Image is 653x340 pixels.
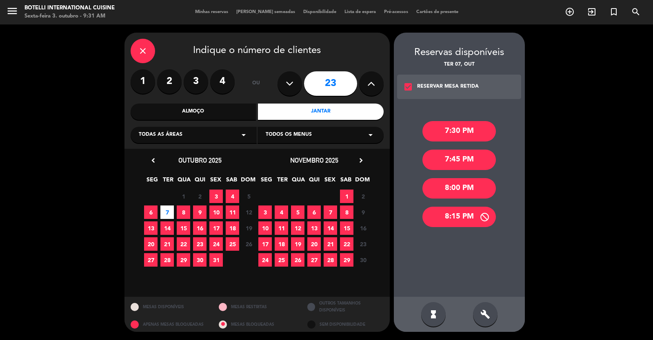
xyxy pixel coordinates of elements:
[239,130,249,140] i: arrow_drop_down
[6,5,18,17] i: menu
[177,221,190,235] span: 15
[422,178,496,199] div: 8:00 PM
[124,317,213,332] div: APENAS MESAS BLOQUEADAS
[307,221,321,235] span: 13
[242,237,255,251] span: 26
[242,221,255,235] span: 19
[242,205,255,219] span: 12
[324,237,337,251] span: 21
[340,190,353,203] span: 1
[412,10,462,14] span: Cartões de presente
[144,253,158,267] span: 27
[275,253,288,267] span: 25
[193,175,207,188] span: QUI
[357,156,365,165] i: chevron_right
[184,69,208,94] label: 3
[417,83,479,91] div: RESERVAR MESA RETIDA
[258,253,272,267] span: 24
[307,253,321,267] span: 27
[209,221,223,235] span: 17
[323,175,337,188] span: SEX
[290,156,338,164] span: novembro 2025
[422,121,496,141] div: 7:30 PM
[275,175,289,188] span: TER
[193,205,207,219] span: 9
[144,221,158,235] span: 13
[241,175,254,188] span: DOM
[209,175,222,188] span: SEX
[226,205,239,219] span: 11
[243,69,269,98] div: ou
[160,205,174,219] span: 7
[356,221,370,235] span: 16
[587,7,597,17] i: exit_to_app
[177,175,191,188] span: QUA
[394,61,525,69] div: Ter 07, out
[631,7,641,17] i: search
[609,7,619,17] i: turned_in_not
[258,205,272,219] span: 3
[307,237,321,251] span: 20
[299,10,340,14] span: Disponibilidade
[324,221,337,235] span: 14
[422,150,496,170] div: 7:45 PM
[193,190,207,203] span: 2
[209,190,223,203] span: 3
[213,297,301,317] div: MESAS RESTRITAS
[177,237,190,251] span: 22
[24,12,115,20] div: Sexta-feira 3. outubro - 9:31 AM
[232,10,299,14] span: [PERSON_NAME] semeadas
[480,309,490,319] i: build
[291,205,304,219] span: 5
[6,5,18,20] button: menu
[340,253,353,267] span: 29
[307,205,321,219] span: 6
[275,205,288,219] span: 4
[161,175,175,188] span: TER
[209,253,223,267] span: 31
[193,253,207,267] span: 30
[356,237,370,251] span: 23
[144,205,158,219] span: 6
[301,297,390,317] div: OUTROS TAMANHOS DISPONÍVEIS
[157,69,182,94] label: 2
[160,253,174,267] span: 28
[355,175,369,188] span: DOM
[422,207,496,227] div: 8:15 PM
[226,190,239,203] span: 4
[565,7,575,17] i: add_circle_outline
[366,130,375,140] i: arrow_drop_down
[340,10,380,14] span: Lista de espera
[226,221,239,235] span: 18
[210,69,235,94] label: 4
[275,221,288,235] span: 11
[209,237,223,251] span: 24
[275,237,288,251] span: 18
[177,205,190,219] span: 8
[307,175,321,188] span: QUI
[340,221,353,235] span: 15
[324,205,337,219] span: 7
[291,175,305,188] span: QUA
[177,253,190,267] span: 29
[356,190,370,203] span: 2
[191,10,232,14] span: Minhas reservas
[193,237,207,251] span: 23
[260,175,273,188] span: SEG
[340,205,353,219] span: 8
[301,317,390,332] div: SEM DISPONIBILIDADE
[258,221,272,235] span: 10
[258,104,384,120] div: Jantar
[209,205,223,219] span: 10
[225,175,238,188] span: SAB
[144,237,158,251] span: 20
[160,221,174,235] span: 14
[149,156,158,165] i: chevron_left
[131,39,384,63] div: Indique o número de clientes
[291,253,304,267] span: 26
[394,45,525,61] div: Reservas disponíveis
[193,221,207,235] span: 16
[340,237,353,251] span: 22
[356,205,370,219] span: 9
[266,131,312,139] span: Todos os menus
